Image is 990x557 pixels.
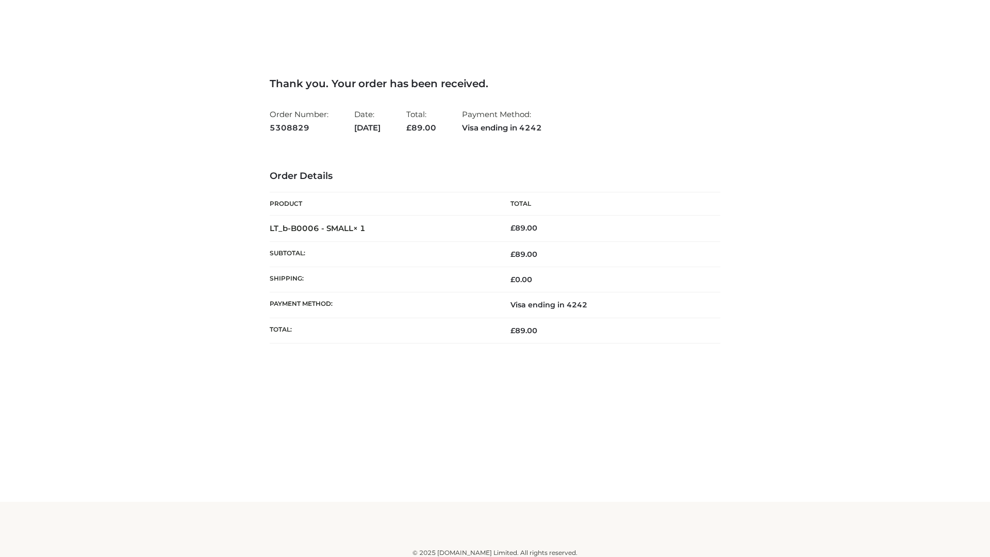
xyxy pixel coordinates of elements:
span: £ [510,275,515,284]
th: Shipping: [270,267,495,292]
span: £ [510,326,515,335]
span: 89.00 [406,123,436,133]
h3: Thank you. Your order has been received. [270,77,720,90]
th: Total: [270,318,495,343]
li: Order Number: [270,105,328,137]
strong: × 1 [353,223,366,233]
li: Date: [354,105,381,137]
strong: LT_b-B0006 - SMALL [270,223,366,233]
h3: Order Details [270,171,720,182]
strong: 5308829 [270,121,328,135]
span: £ [510,250,515,259]
strong: [DATE] [354,121,381,135]
th: Total [495,192,720,216]
span: £ [510,223,515,233]
li: Total: [406,105,436,137]
span: 89.00 [510,326,537,335]
strong: Visa ending in 4242 [462,121,542,135]
th: Subtotal: [270,241,495,267]
bdi: 0.00 [510,275,532,284]
th: Product [270,192,495,216]
span: £ [406,123,411,133]
li: Payment Method: [462,105,542,137]
span: 89.00 [510,250,537,259]
th: Payment method: [270,292,495,318]
td: Visa ending in 4242 [495,292,720,318]
bdi: 89.00 [510,223,537,233]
